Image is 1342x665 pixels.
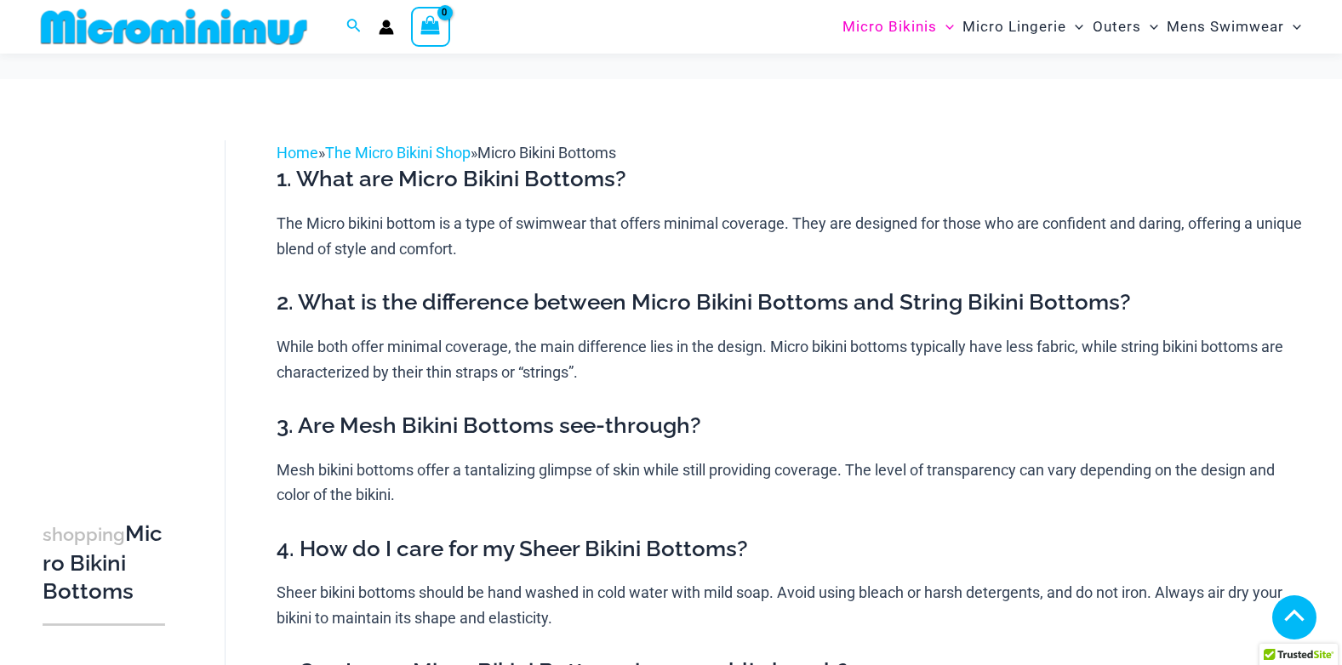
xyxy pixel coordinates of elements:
p: While both offer minimal coverage, the main difference lies in the design. Micro bikini bottoms t... [277,334,1307,384]
span: Menu Toggle [937,5,954,48]
a: Home [277,144,318,162]
span: Micro Bikini Bottoms [477,144,616,162]
h3: Micro Bikini Bottoms [43,520,165,606]
a: Account icon link [379,20,394,35]
img: MM SHOP LOGO FLAT [34,8,314,46]
a: View Shopping Cart, empty [411,7,450,46]
span: Mens Swimwear [1167,5,1284,48]
h3: 3. Are Mesh Bikini Bottoms see-through? [277,412,1307,440]
span: Menu Toggle [1141,5,1158,48]
a: Mens SwimwearMenu ToggleMenu Toggle [1162,5,1305,48]
span: Micro Lingerie [962,5,1066,48]
a: Search icon link [346,16,362,37]
h3: 4. How do I care for my Sheer Bikini Bottoms? [277,535,1307,564]
p: The Micro bikini bottom is a type of swimwear that offers minimal coverage. They are designed for... [277,211,1307,261]
span: Micro Bikinis [842,5,937,48]
a: Micro BikinisMenu ToggleMenu Toggle [838,5,958,48]
p: Mesh bikini bottoms offer a tantalizing glimpse of skin while still providing coverage. The level... [277,458,1307,508]
a: Micro LingerieMenu ToggleMenu Toggle [958,5,1088,48]
a: The Micro Bikini Shop [325,144,471,162]
span: shopping [43,524,125,545]
h3: 1. What are Micro Bikini Bottoms? [277,165,1307,194]
nav: Site Navigation [836,3,1308,51]
span: Menu Toggle [1284,5,1301,48]
a: OutersMenu ToggleMenu Toggle [1088,5,1162,48]
span: » » [277,144,616,162]
span: Outers [1093,5,1141,48]
iframe: TrustedSite Certified [43,127,196,467]
p: Sheer bikini bottoms should be hand washed in cold water with mild soap. Avoid using bleach or ha... [277,580,1307,630]
h3: 2. What is the difference between Micro Bikini Bottoms and String Bikini Bottoms? [277,288,1307,317]
span: Menu Toggle [1066,5,1083,48]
